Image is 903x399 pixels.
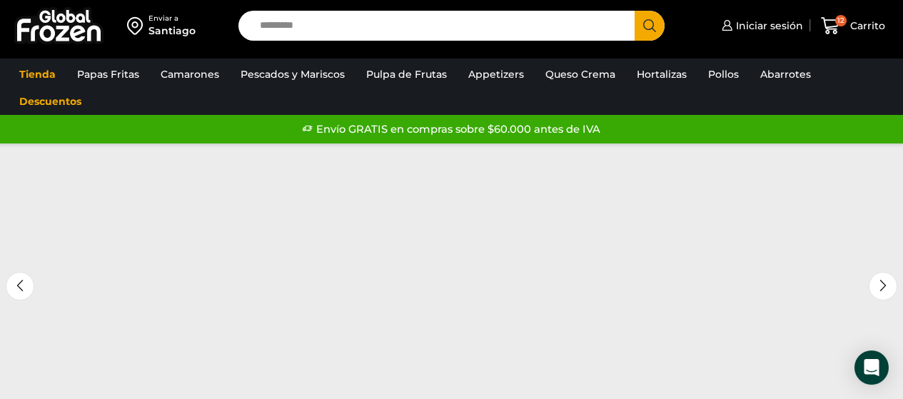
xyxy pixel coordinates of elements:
a: Papas Fritas [70,61,146,88]
span: Carrito [847,19,885,33]
span: 12 [835,15,847,26]
a: Abarrotes [753,61,818,88]
div: Next slide [869,272,897,300]
a: Descuentos [12,88,89,115]
a: Pescados y Mariscos [233,61,352,88]
button: Search button [635,11,665,41]
div: Open Intercom Messenger [854,350,889,385]
a: Queso Crema [538,61,622,88]
a: Tienda [12,61,63,88]
a: Camarones [153,61,226,88]
a: Iniciar sesión [718,11,803,40]
div: Santiago [148,24,196,38]
a: Hortalizas [630,61,694,88]
a: Pollos [701,61,746,88]
a: 12 Carrito [817,9,889,43]
a: Pulpa de Frutas [359,61,454,88]
a: Appetizers [461,61,531,88]
div: Enviar a [148,14,196,24]
img: address-field-icon.svg [127,14,148,38]
div: Previous slide [6,272,34,300]
span: Iniciar sesión [732,19,803,33]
